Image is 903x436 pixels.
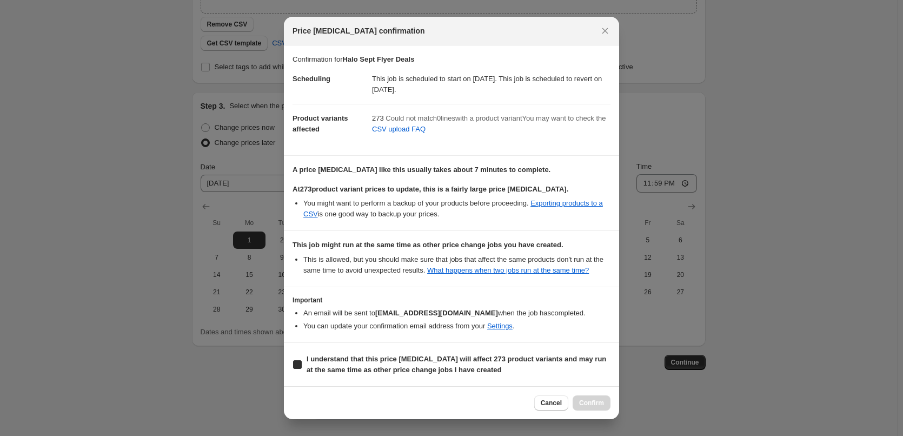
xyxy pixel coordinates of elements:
li: You might want to perform a backup of your products before proceeding. is one good way to backup ... [303,198,610,220]
a: Exporting products to a CSV [303,199,603,218]
span: Cancel [541,399,562,407]
span: Product variants affected [293,114,348,133]
li: You can update your confirmation email address from your . [303,321,610,332]
b: I understand that this price [MEDICAL_DATA] will affect 273 product variants and may run at the s... [307,355,606,374]
b: This job might run at the same time as other price change jobs you have created. [293,241,563,249]
b: At 273 product variant prices to update, this is a fairly large price [MEDICAL_DATA]. [293,185,568,193]
span: Could not match 0 line s with a product variant [386,114,522,122]
span: CSV upload FAQ [372,124,426,135]
dd: This job is scheduled to start on [DATE]. This job is scheduled to revert on [DATE]. [372,65,610,104]
span: Scheduling [293,75,330,83]
a: Settings [487,322,513,330]
b: Halo Sept Flyer Deals [342,55,414,63]
p: Confirmation for [293,54,610,65]
button: Cancel [534,395,568,411]
li: An email will be sent to when the job has completed . [303,308,610,319]
b: A price [MEDICAL_DATA] like this usually takes about 7 minutes to complete. [293,166,550,174]
li: This is allowed, but you should make sure that jobs that affect the same products don ' t run at ... [303,254,610,276]
span: Price [MEDICAL_DATA] confirmation [293,25,425,36]
b: [EMAIL_ADDRESS][DOMAIN_NAME] [375,309,498,317]
h3: Important [293,296,610,305]
a: CSV upload FAQ [366,121,432,138]
a: What happens when two jobs run at the same time? [427,266,589,274]
button: Close [597,23,613,38]
div: 273 [372,113,610,138]
span: You may want to check the [522,114,606,122]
